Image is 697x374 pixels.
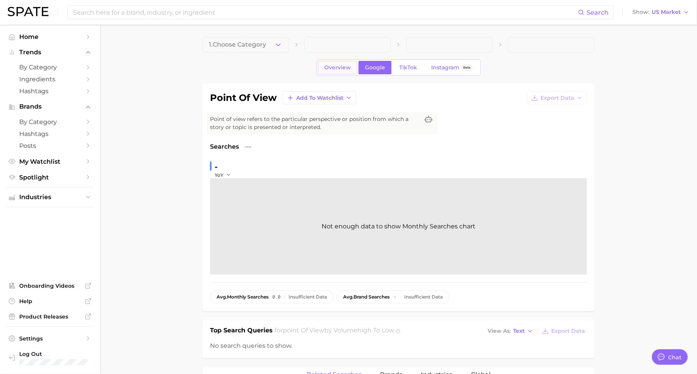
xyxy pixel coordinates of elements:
[324,64,351,71] span: Overview
[337,290,449,304] button: avg.brand searches-Insufficient Data
[365,64,385,71] span: Google
[486,326,535,336] button: View AsText
[275,326,395,337] h2: for by Volume
[551,328,585,334] span: Export Data
[527,91,587,104] button: Export Data
[394,294,396,300] span: -
[288,294,327,300] div: Insufficient Data
[210,93,277,102] h1: point of view
[19,298,81,305] span: Help
[404,294,443,300] div: Insufficient Data
[358,327,395,334] span: high to low
[215,161,236,173] div: -
[6,140,94,152] a: Posts
[19,142,81,149] span: Posts
[210,142,239,151] span: Searches
[6,116,94,128] a: by Category
[202,37,289,52] button: 1.Choose Category
[652,10,681,14] span: US Market
[6,171,94,183] a: Spotlight
[245,142,251,151] span: —
[19,282,81,289] span: Onboarding Videos
[399,64,417,71] span: TikTok
[19,194,81,201] span: Industries
[209,41,266,48] span: 1. Choose Category
[6,156,94,168] a: My Watchlist
[19,174,81,181] span: Spotlight
[8,7,48,16] img: SPATE
[210,115,419,131] span: Point of view refers to the particular perspective or position from which a story or topic is pre...
[6,128,94,140] a: Hashtags
[540,326,587,337] button: Export Data
[540,95,574,101] span: Export Data
[19,49,81,56] span: Trends
[343,294,354,300] abbr: average
[343,294,390,300] span: brand searches
[513,329,525,333] span: Text
[6,61,94,73] a: by Category
[283,327,325,334] span: point of view
[6,333,94,344] a: Settings
[19,158,81,165] span: My Watchlist
[6,73,94,85] a: Ingredients
[296,95,343,101] span: Add to Watchlist
[19,130,81,138] span: Hashtags
[488,329,511,333] span: View As
[393,61,424,74] a: TikTok
[19,313,81,320] span: Product Releases
[210,326,273,337] h1: Top Search Queries
[463,64,470,71] span: Beta
[6,311,94,322] a: Product Releases
[630,7,691,17] button: ShowUS Market
[19,33,81,40] span: Home
[6,101,94,112] button: Brands
[6,280,94,292] a: Onboarding Videos
[283,91,356,104] button: Add to Watchlist
[19,118,81,126] span: by Category
[217,294,268,300] span: monthly searches
[19,103,81,110] span: Brands
[359,61,392,74] a: Google
[210,178,587,275] div: Not enough data to show Monthly Searches chart
[19,75,81,83] span: Ingredients
[431,64,459,71] span: Instagram
[6,348,94,368] a: Log out. Currently logged in with e-mail hannah@spate.nyc.
[217,294,227,300] abbr: average
[6,295,94,307] a: Help
[19,351,88,357] span: Log Out
[632,10,649,14] span: Show
[6,31,94,43] a: Home
[425,61,479,74] a: InstagramBeta
[210,290,333,304] button: avg.monthly searches0.0Insufficient Data
[210,341,587,351] div: No search queries to show.
[19,87,81,95] span: Hashtags
[215,172,223,178] span: YoY
[19,64,81,71] span: by Category
[318,61,357,74] a: Overview
[215,172,231,178] button: YoY
[72,6,578,19] input: Search here for a brand, industry, or ingredient
[6,191,94,203] button: Industries
[19,335,81,342] span: Settings
[587,9,609,16] span: Search
[6,47,94,58] button: Trends
[272,294,280,300] span: 0.0
[6,85,94,97] a: Hashtags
